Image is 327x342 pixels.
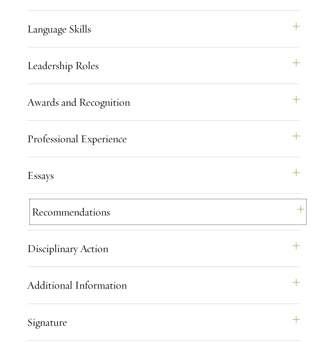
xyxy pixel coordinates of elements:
button: Awards and Recognition [27,91,300,113]
button: Signature [27,311,300,333]
button: Professional Experience [27,128,300,150]
button: Additional Information [27,274,300,296]
button: Essays [27,164,300,186]
button: Leadership Roles [27,55,300,76]
button: Language Skills [27,18,300,40]
button: Recommendations [32,201,304,223]
button: Disciplinary Action [27,238,300,259]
